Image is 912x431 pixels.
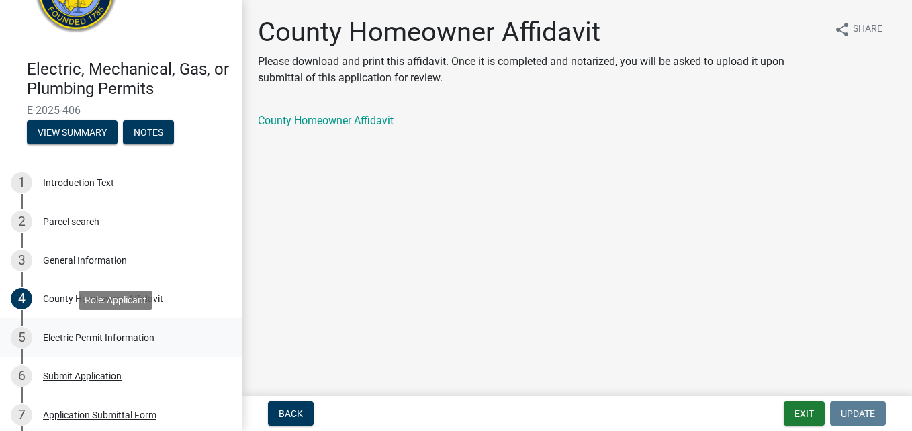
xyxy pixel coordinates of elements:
div: 2 [11,211,32,232]
div: 7 [11,404,32,426]
button: Notes [123,120,174,144]
span: Back [279,408,303,419]
div: Introduction Text [43,178,114,187]
div: 3 [11,250,32,271]
span: E-2025-406 [27,104,215,117]
button: shareShare [823,16,893,42]
span: Share [853,21,882,38]
div: General Information [43,256,127,265]
div: 4 [11,288,32,309]
h4: Electric, Mechanical, Gas, or Plumbing Permits [27,60,231,99]
wm-modal-confirm: Summary [27,128,118,138]
button: Exit [784,401,825,426]
div: County Homeowner Affidavit [43,294,163,303]
div: Electric Permit Information [43,333,154,342]
div: Parcel search [43,217,99,226]
button: Back [268,401,314,426]
p: Please download and print this affidavit. Once it is completed and notarized, you will be asked t... [258,54,823,86]
button: View Summary [27,120,118,144]
div: Role: Applicant [79,291,152,310]
div: Application Submittal Form [43,410,156,420]
div: 6 [11,365,32,387]
wm-modal-confirm: Notes [123,128,174,138]
div: 5 [11,327,32,348]
div: Submit Application [43,371,122,381]
span: Update [841,408,875,419]
a: County Homeowner Affidavit [258,114,394,127]
h1: County Homeowner Affidavit [258,16,823,48]
button: Update [830,401,886,426]
div: 1 [11,172,32,193]
i: share [834,21,850,38]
